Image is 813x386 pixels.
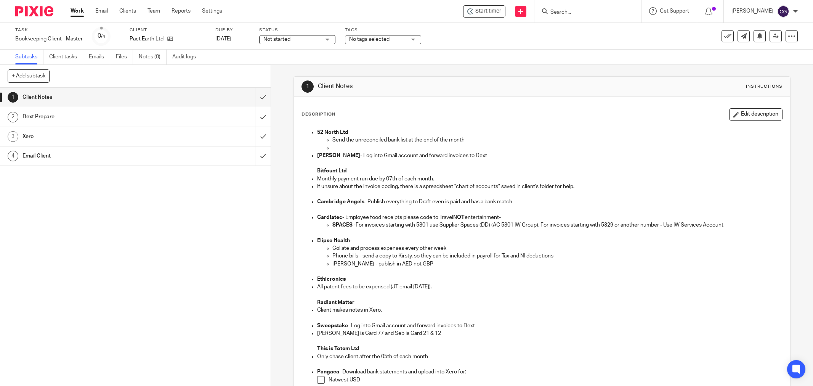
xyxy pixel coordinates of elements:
small: /4 [101,34,105,39]
a: Client tasks [49,50,83,64]
div: Pact Earth Ltd - Bookkeeping Client - Master [463,5,505,18]
strong: Bitfount Ltd [317,168,347,174]
img: svg%3E [777,5,789,18]
p: Collate and process expenses every other week [332,244,782,252]
label: Due by [215,27,250,33]
p: If unsure about the invoice coding, there is a spreadsheet "chart of accounts" saved in client's ... [317,183,782,190]
p: - Download bank statements and upload into Xero for: [317,368,782,376]
p: - Log into Gmail account and forward invoices to Dext [317,322,782,330]
button: Edit description [729,108,783,121]
strong: NOT [453,215,465,220]
a: Emails [89,50,110,64]
div: 1 [8,92,18,103]
a: Reports [172,7,191,15]
label: Tags [345,27,421,33]
a: Clients [119,7,136,15]
strong: 52 North Ltd [317,130,348,135]
h1: Xero [22,131,173,142]
span: No tags selected [349,37,390,42]
p: Only chase client after the 05th of each month [317,353,782,360]
h1: Client Notes [22,92,173,103]
p: - [317,237,782,244]
a: Audit logs [172,50,202,64]
h1: Client Notes [318,82,558,90]
div: 1 [301,80,314,93]
a: Team [148,7,160,15]
label: Client [130,27,206,33]
strong: [PERSON_NAME] [317,153,360,158]
p: Send the unreconciled bank list at the end of the month [332,136,782,144]
p: Monthly payment run due by 07th of each month. [317,175,782,183]
strong: SPACES - [332,222,356,228]
img: Pixie [15,6,53,16]
p: [PERSON_NAME] - publish in AED not GBP [332,260,782,268]
a: Files [116,50,133,64]
a: Work [71,7,84,15]
span: Start timer [475,7,501,15]
p: All patent fees to be expensed (JT email [DATE]). [317,283,782,291]
a: Subtasks [15,50,43,64]
p: [PERSON_NAME] is Card 77 and Seb is Card 21 & 12 [317,330,782,337]
a: Email [95,7,108,15]
p: For invoices starting with 5301 use Supplier Spaces (DD) (AC 5301 IW Group). For invoices startin... [332,221,782,229]
a: Settings [202,7,222,15]
strong: Sweepstake [317,323,348,328]
div: 0 [98,32,105,40]
div: 3 [8,131,18,142]
label: Status [259,27,335,33]
p: Natwest USD [329,376,782,384]
div: Bookkeeping Client - Master [15,35,83,43]
p: Pact Earth Ltd [130,35,164,43]
p: Phone bills - send a copy to Kirsty, so they can be included in payroll for Tax and NI deductions [332,252,782,260]
p: - Employee food receipts please code to Travel entertainment- [317,214,782,221]
a: Notes (0) [139,50,167,64]
div: 2 [8,112,18,122]
p: [PERSON_NAME] [731,7,773,15]
h1: Dext Prepare [22,111,173,122]
strong: Elipse Health [317,238,350,243]
strong: This is Totem Ltd [317,346,359,351]
input: Search [550,9,618,16]
strong: Pangaea [317,369,339,375]
label: Task [15,27,83,33]
p: Description [301,111,335,117]
div: 4 [8,151,18,161]
strong: Cardiatec [317,215,342,220]
p: Client makes notes in Xero. [317,306,782,314]
span: Get Support [660,8,689,14]
strong: Ethicronics [317,277,346,282]
span: [DATE] [215,36,231,42]
strong: Radiant Matter [317,300,354,305]
h1: Email Client [22,150,173,162]
button: + Add subtask [8,69,50,82]
span: Not started [263,37,290,42]
p: - Log into Gmail account and forward invoices to Dext [317,152,782,159]
p: - Publish everything to Draft even is paid and has a bank match [317,198,782,206]
div: Instructions [746,84,783,90]
strong: Cambridge Angels [317,199,364,204]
